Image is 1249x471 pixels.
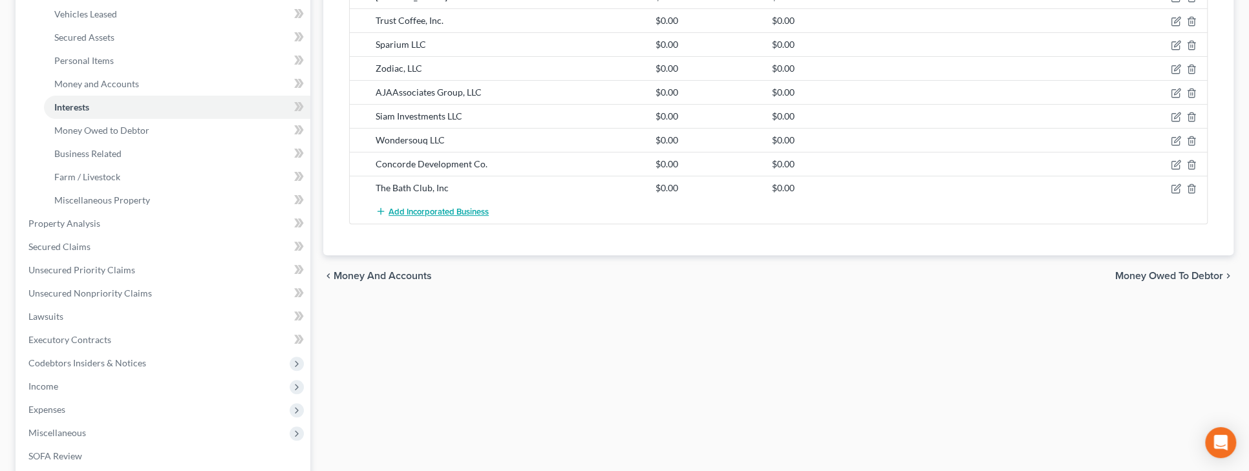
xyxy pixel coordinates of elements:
[44,119,310,142] a: Money Owed to Debtor
[18,235,310,258] a: Secured Claims
[765,14,882,27] div: $0.00
[44,189,310,212] a: Miscellaneous Property
[376,200,489,224] button: Add Incorporated Business
[18,258,310,282] a: Unsecured Priority Claims
[18,305,310,328] a: Lawsuits
[44,72,310,96] a: Money and Accounts
[1115,271,1223,281] span: Money Owed to Debtor
[369,158,649,171] div: Concorde Development Co.
[44,165,310,189] a: Farm / Livestock
[44,3,310,26] a: Vehicles Leased
[18,445,310,468] a: SOFA Review
[1205,427,1236,458] div: Open Intercom Messenger
[28,404,65,415] span: Expenses
[389,207,489,217] span: Add Incorporated Business
[18,212,310,235] a: Property Analysis
[28,357,146,368] span: Codebtors Insiders & Notices
[44,49,310,72] a: Personal Items
[54,194,150,205] span: Miscellaneous Property
[649,134,765,147] div: $0.00
[369,38,649,51] div: Sparium LLC
[54,32,114,43] span: Secured Assets
[28,288,152,298] span: Unsecured Nonpriority Claims
[1115,271,1233,281] button: Money Owed to Debtor chevron_right
[649,86,765,99] div: $0.00
[54,148,122,159] span: Business Related
[369,134,649,147] div: Wondersouq LLC
[28,334,111,345] span: Executory Contracts
[28,450,82,461] span: SOFA Review
[369,182,649,194] div: The Bath Club, Inc
[18,328,310,351] a: Executory Contracts
[28,381,58,392] span: Income
[18,282,310,305] a: Unsecured Nonpriority Claims
[649,14,765,27] div: $0.00
[649,38,765,51] div: $0.00
[54,171,120,182] span: Farm / Livestock
[765,134,882,147] div: $0.00
[44,142,310,165] a: Business Related
[765,62,882,75] div: $0.00
[28,241,91,252] span: Secured Claims
[28,264,135,275] span: Unsecured Priority Claims
[334,271,432,281] span: Money and Accounts
[765,86,882,99] div: $0.00
[369,86,649,99] div: AJAAssociates Group, LLC
[44,26,310,49] a: Secured Assets
[1223,271,1233,281] i: chevron_right
[323,271,432,281] button: chevron_left Money and Accounts
[28,427,86,438] span: Miscellaneous
[765,38,882,51] div: $0.00
[369,14,649,27] div: Trust Coffee, Inc.
[649,182,765,194] div: $0.00
[369,62,649,75] div: Zodiac, LLC
[44,96,310,119] a: Interests
[54,125,149,136] span: Money Owed to Debtor
[765,110,882,123] div: $0.00
[54,78,139,89] span: Money and Accounts
[54,101,89,112] span: Interests
[54,8,117,19] span: Vehicles Leased
[54,55,114,66] span: Personal Items
[765,182,882,194] div: $0.00
[28,311,63,322] span: Lawsuits
[649,62,765,75] div: $0.00
[765,158,882,171] div: $0.00
[28,218,100,229] span: Property Analysis
[369,110,649,123] div: Siam Investments LLC
[649,158,765,171] div: $0.00
[649,110,765,123] div: $0.00
[323,271,334,281] i: chevron_left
